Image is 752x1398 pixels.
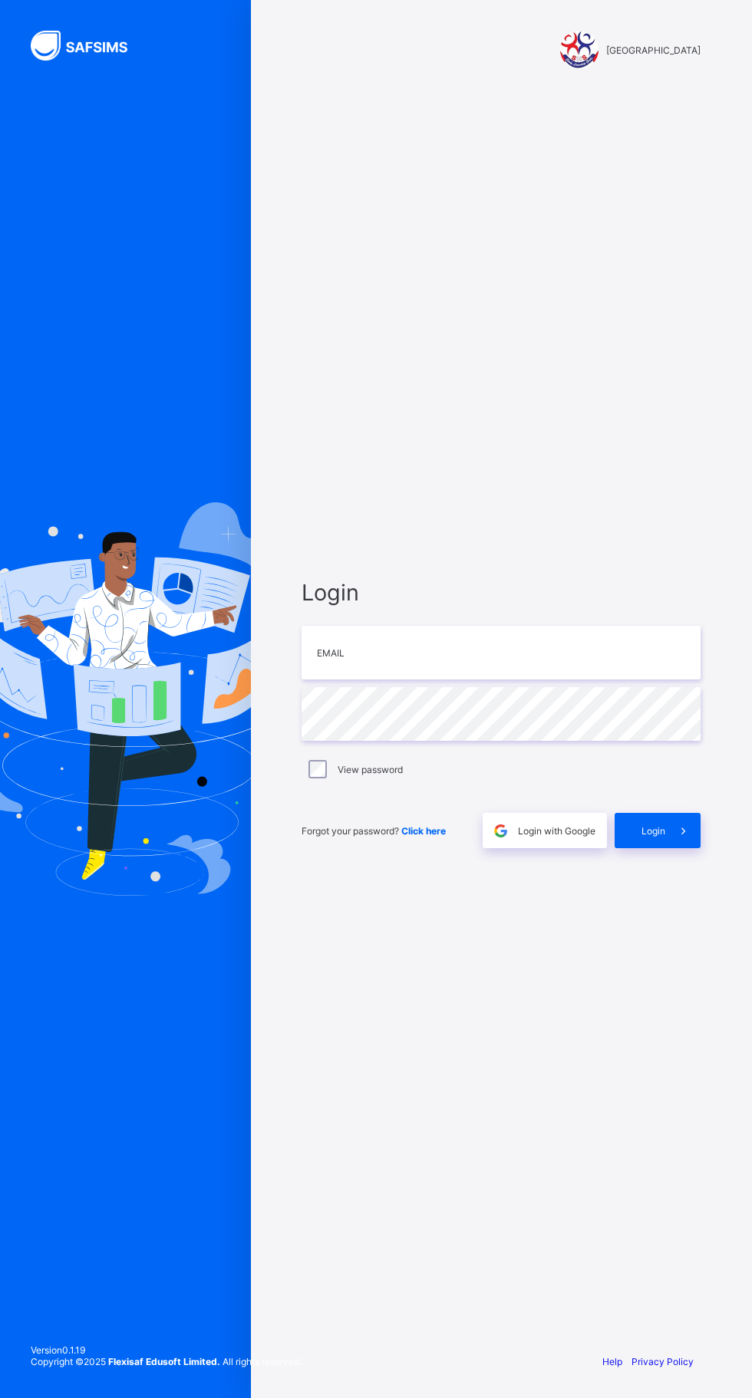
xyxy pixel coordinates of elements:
img: SAFSIMS Logo [31,31,146,61]
a: Privacy Policy [632,1356,694,1367]
span: Copyright © 2025 All rights reserved. [31,1356,302,1367]
label: View password [338,764,403,775]
span: Login [642,825,665,837]
span: [GEOGRAPHIC_DATA] [606,44,701,56]
span: Forgot your password? [302,825,446,837]
a: Help [602,1356,622,1367]
span: Login with Google [518,825,595,837]
a: Click here [401,825,446,837]
img: google.396cfc9801f0270233282035f929180a.svg [492,822,510,840]
span: Login [302,579,701,606]
strong: Flexisaf Edusoft Limited. [108,1356,220,1367]
span: Version 0.1.19 [31,1344,302,1356]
